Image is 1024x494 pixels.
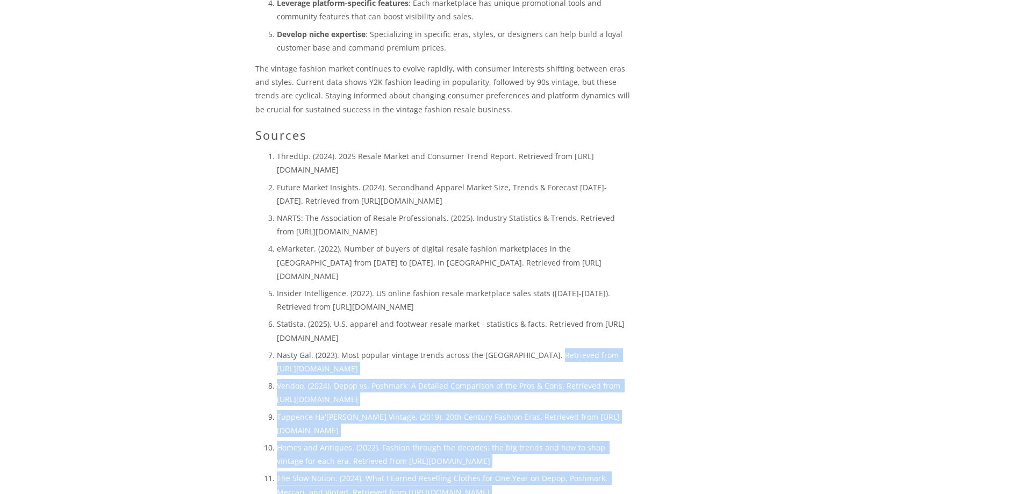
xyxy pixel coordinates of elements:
p: Insider Intelligence. (2022). US online fashion resale marketplace sales stats ([DATE]-[DATE]). R... [277,287,632,313]
strong: Develop niche expertise [277,29,366,39]
p: The vintage fashion market continues to evolve rapidly, with consumer interests shifting between ... [255,62,632,116]
h2: Sources [255,128,632,142]
p: Statista. (2025). U.S. apparel and footwear resale market - statistics & facts. Retrieved from [U... [277,317,632,344]
p: ThredUp. (2024). 2025 Resale Market and Consumer Trend Report. Retrieved from [URL][DOMAIN_NAME] [277,149,632,176]
p: Nasty Gal. (2023). Most popular vintage trends across the [GEOGRAPHIC_DATA]. Retrieved from [URL]... [277,348,632,375]
p: Homes and Antiques. (2022). Fashion through the decades: the big trends and how to shop vintage f... [277,441,632,468]
p: Future Market Insights. (2024). Secondhand Apparel Market Size, Trends & Forecast [DATE]-[DATE]. ... [277,181,632,207]
p: : Specializing in specific eras, styles, or designers can help build a loyal customer base and co... [277,27,632,54]
p: eMarketer. (2022). Number of buyers of digital resale fashion marketplaces in the [GEOGRAPHIC_DAT... [277,242,632,283]
p: Tuppence Ha'[PERSON_NAME] Vintage. (2019). 20th Century Fashion Eras. Retrieved from [URL][DOMAIN... [277,410,632,437]
p: NARTS: The Association of Resale Professionals. (2025). Industry Statistics & Trends. Retrieved f... [277,211,632,238]
p: Vendoo. (2024). Depop vs. Poshmark: A Detailed Comparison of the Pros & Cons. Retrieved from [URL... [277,379,632,406]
